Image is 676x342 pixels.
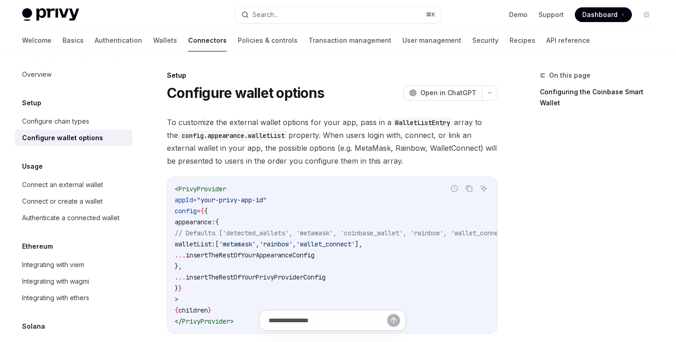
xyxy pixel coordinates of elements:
span: config [175,207,197,215]
span: walletList: [175,240,215,248]
span: Dashboard [582,10,618,19]
a: Wallets [153,29,177,51]
span: appId [175,196,193,204]
button: Report incorrect code [448,182,460,194]
span: "your-privy-app-id" [197,196,267,204]
a: Transaction management [309,29,391,51]
a: Welcome [22,29,52,51]
a: Integrating with wagmi [15,273,132,290]
span: children [178,306,208,314]
a: Overview [15,66,132,83]
a: API reference [546,29,590,51]
h5: Setup [22,97,41,108]
span: , [292,240,296,248]
span: insertTheRestOfYourPrivyProviderConfig [186,273,326,281]
div: Connect or create a wallet [22,196,103,207]
div: Overview [22,69,52,80]
span: ⌘ K [426,11,435,18]
span: > [175,295,178,303]
span: appearance: [175,218,215,226]
a: Configuring the Coinbase Smart Wallet [540,85,661,110]
a: User management [402,29,461,51]
img: light logo [22,8,79,21]
a: Policies & controls [238,29,298,51]
h1: Configure wallet options [167,85,324,101]
span: 'metamask' [219,240,256,248]
div: Connect an external wallet [22,179,103,190]
span: { [204,207,208,215]
span: 'rainbow' [259,240,292,248]
span: To customize the external wallet options for your app, pass in a array to the property. When user... [167,116,498,167]
span: ... [175,273,186,281]
button: Send message [387,314,400,327]
span: { [215,218,219,226]
h5: Usage [22,161,43,172]
span: On this page [549,70,590,81]
div: Configure wallet options [22,132,103,143]
button: Ask AI [478,182,490,194]
a: Dashboard [575,7,632,22]
span: ], [355,240,362,248]
button: Open in ChatGPT [403,85,482,101]
div: Authenticate a connected wallet [22,212,120,223]
h5: Ethereum [22,241,53,252]
a: Authenticate a connected wallet [15,210,132,226]
a: Connect an external wallet [15,177,132,193]
span: } [208,306,212,314]
button: Toggle dark mode [639,7,654,22]
a: Recipes [510,29,535,51]
span: < [175,185,178,193]
div: Integrating with wagmi [22,276,89,287]
span: { [175,306,178,314]
code: config.appearance.walletList [178,131,288,141]
code: WalletListEntry [391,118,454,128]
a: Connectors [188,29,227,51]
h5: Solana [22,321,45,332]
span: } [178,284,182,292]
div: Configure chain types [22,116,89,127]
span: , [256,240,259,248]
span: insertTheRestOfYourAppearanceConfig [186,251,315,259]
span: 'wallet_connect' [296,240,355,248]
a: Connect or create a wallet [15,193,132,210]
span: // Defaults ['detected_wallets', 'metamask', 'coinbase_wallet', 'rainbow', 'wallet_connect'] [175,229,513,237]
span: [ [215,240,219,248]
a: Configure wallet options [15,130,132,146]
a: Basics [63,29,84,51]
span: }, [175,262,182,270]
div: Integrating with viem [22,259,84,270]
span: Open in ChatGPT [420,88,476,97]
a: Authentication [95,29,142,51]
span: PrivyProvider [178,185,226,193]
span: = [193,196,197,204]
span: ... [175,251,186,259]
button: Copy the contents from the code block [463,182,475,194]
a: Integrating with viem [15,256,132,273]
a: Integrating with ethers [15,290,132,306]
span: = [197,207,201,215]
div: Search... [252,9,278,20]
span: { [201,207,204,215]
a: Security [472,29,498,51]
a: Support [539,10,564,19]
div: Setup [167,71,498,80]
button: Search...⌘K [235,6,441,23]
a: Configure chain types [15,113,132,130]
a: Demo [509,10,527,19]
div: Integrating with ethers [22,292,89,303]
span: } [175,284,178,292]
